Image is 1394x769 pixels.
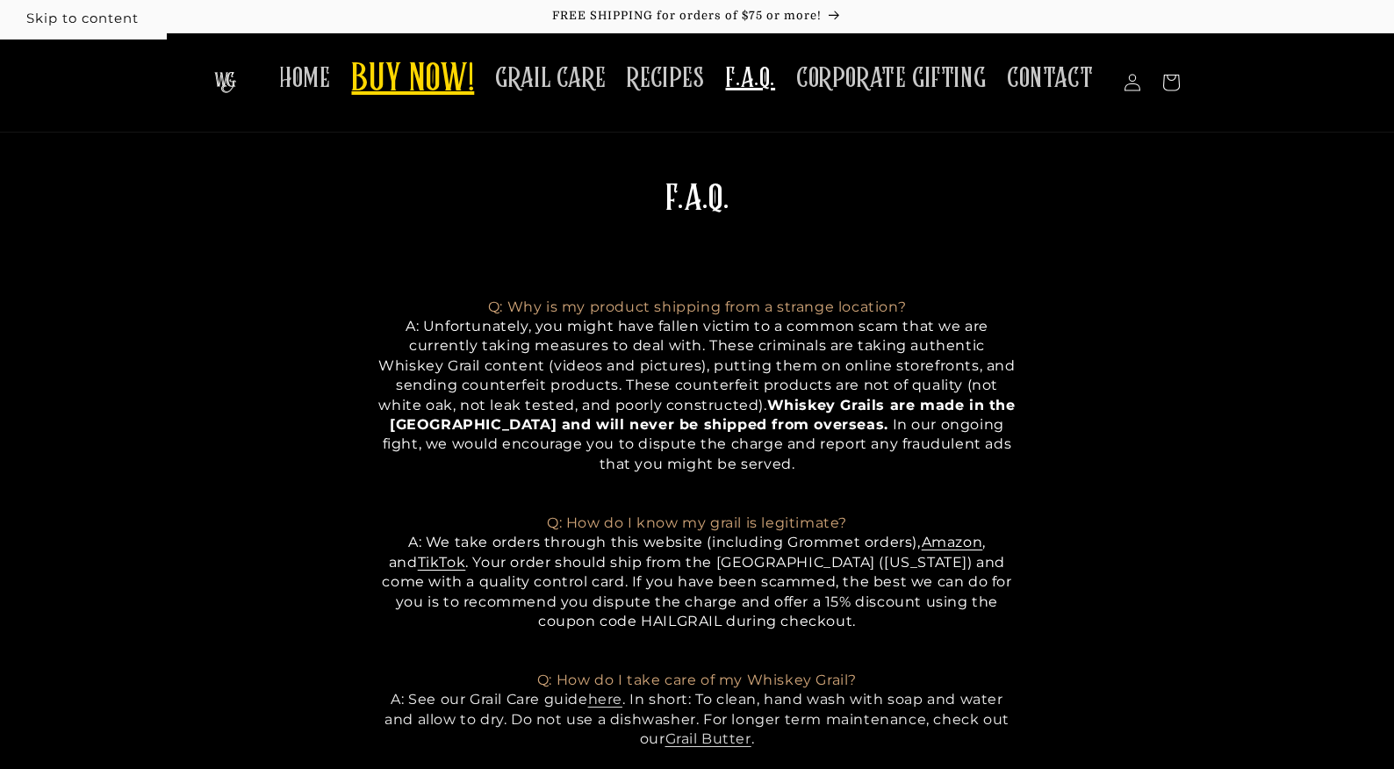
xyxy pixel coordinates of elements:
a: CONTACT [996,51,1103,106]
span: Q: Why is my product shipping from a strange location? [406,298,906,334]
span: A: See our Grail Care guide . In short: To clean, hand wash with soap and water and allow to dry.... [384,672,1010,747]
img: The Whiskey Grail [214,72,236,93]
a: CORPORATE GIFTING [786,51,996,106]
a: TikTok [418,554,466,571]
a: F.A.Q. [715,51,786,106]
span: CONTACT [1007,61,1093,96]
span: BUY NOW! [351,56,474,104]
a: here [588,691,622,708]
span: HOME [279,61,330,96]
span: CORPORATE GIFTING [796,61,986,96]
span: Q: How do I take care of my Whiskey Grail? [537,672,857,688]
span: RECIPES [627,61,704,96]
span: ou might have fallen victim to a common scam that we are currently taking measures to deal with. ... [378,318,1015,413]
span: In our ongoing fight, we would encourage you to dispute the charge and report any fraudulent ads ... [383,416,1012,472]
span: A: Unfortunately, y [406,318,543,334]
a: GRAIL CARE [485,51,616,106]
a: Grail Butter [665,730,751,747]
p: FREE SHIPPING for orders of $75 or more! [18,9,1376,24]
a: RECIPES [616,51,715,106]
span: Q: How do I know my grail is legitimate? [547,514,847,531]
span: A: We take orders through this website (including Grommet orders), , and . Your order should ship... [382,534,1011,629]
a: HOME [269,51,341,106]
span: GRAIL CARE [495,61,606,96]
span: F.A.Q. [665,182,729,217]
span: F.A.Q. [725,61,775,96]
a: Amazon [922,534,983,550]
a: BUY NOW! [341,46,485,115]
